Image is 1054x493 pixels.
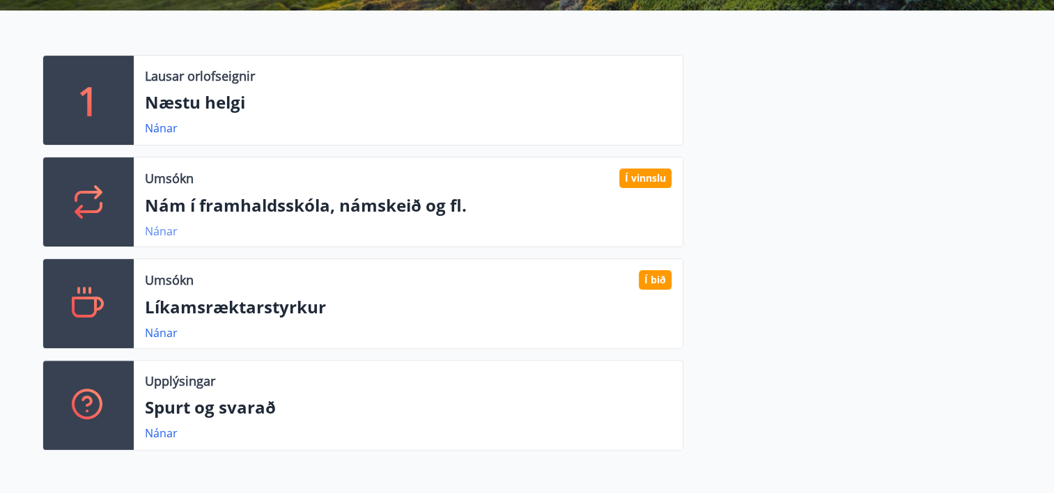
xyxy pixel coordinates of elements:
[145,194,672,217] p: Nám í framhaldsskóla, námskeið og fl.
[145,271,194,289] p: Umsókn
[145,425,178,441] a: Nánar
[145,169,194,187] p: Umsókn
[145,224,178,239] a: Nánar
[145,372,215,390] p: Upplýsingar
[619,169,672,188] div: Í vinnslu
[145,120,178,136] a: Nánar
[145,67,255,85] p: Lausar orlofseignir
[145,325,178,341] a: Nánar
[145,91,672,114] p: Næstu helgi
[145,295,672,319] p: Líkamsræktarstyrkur
[145,396,672,419] p: Spurt og svarað
[639,270,672,290] div: Í bið
[77,74,100,127] p: 1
